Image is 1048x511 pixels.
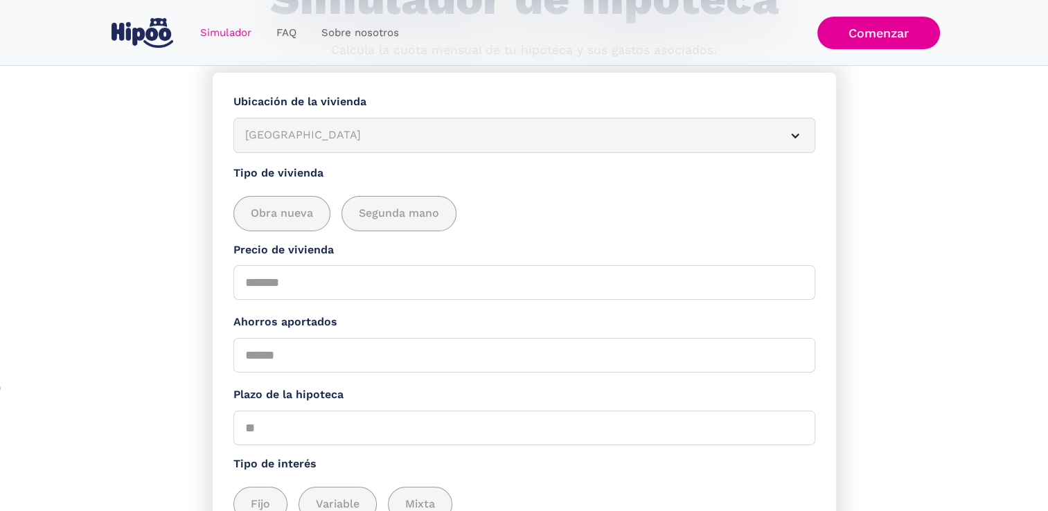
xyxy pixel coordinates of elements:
[359,205,439,222] span: Segunda mano
[245,127,770,144] div: [GEOGRAPHIC_DATA]
[233,314,815,331] label: Ahorros aportados
[309,19,411,46] a: Sobre nosotros
[233,456,815,473] label: Tipo de interés
[188,19,264,46] a: Simulador
[251,205,313,222] span: Obra nueva
[233,242,815,259] label: Precio de vivienda
[233,93,815,111] label: Ubicación de la vivienda
[233,386,815,404] label: Plazo de la hipoteca
[233,196,815,231] div: add_description_here
[233,165,815,182] label: Tipo de vivienda
[817,17,940,49] a: Comenzar
[109,12,177,53] a: home
[233,118,815,153] article: [GEOGRAPHIC_DATA]
[264,19,309,46] a: FAQ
